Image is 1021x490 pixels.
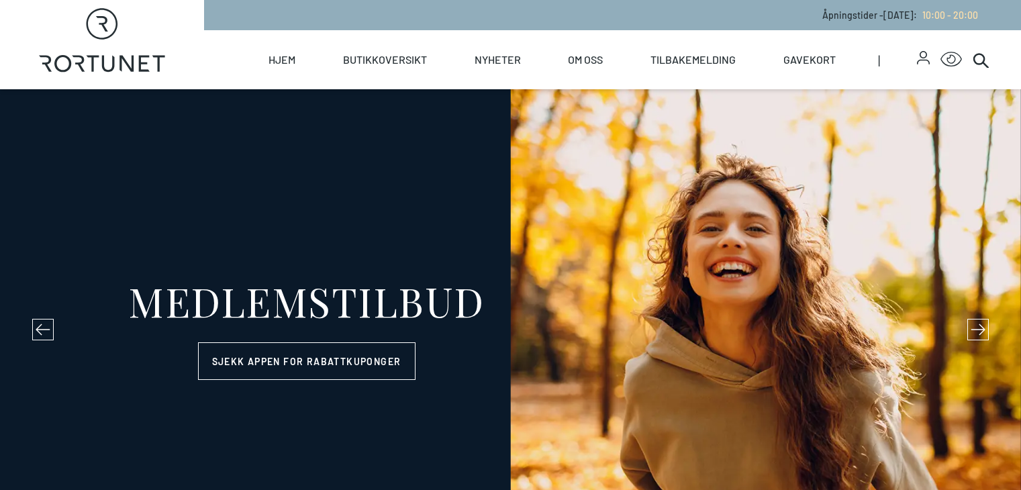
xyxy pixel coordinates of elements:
[198,342,416,380] a: Sjekk appen for rabattkuponger
[650,30,736,89] a: Tilbakemelding
[128,281,485,321] div: MEDLEMSTILBUD
[917,9,978,21] a: 10:00 - 20:00
[568,30,603,89] a: Om oss
[878,30,917,89] span: |
[783,30,836,89] a: Gavekort
[922,9,978,21] span: 10:00 - 20:00
[13,448,123,483] iframe: Manage Preferences
[940,49,962,70] button: Open Accessibility Menu
[822,8,978,22] p: Åpningstider - [DATE] :
[343,30,427,89] a: Butikkoversikt
[475,30,521,89] a: Nyheter
[269,30,295,89] a: Hjem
